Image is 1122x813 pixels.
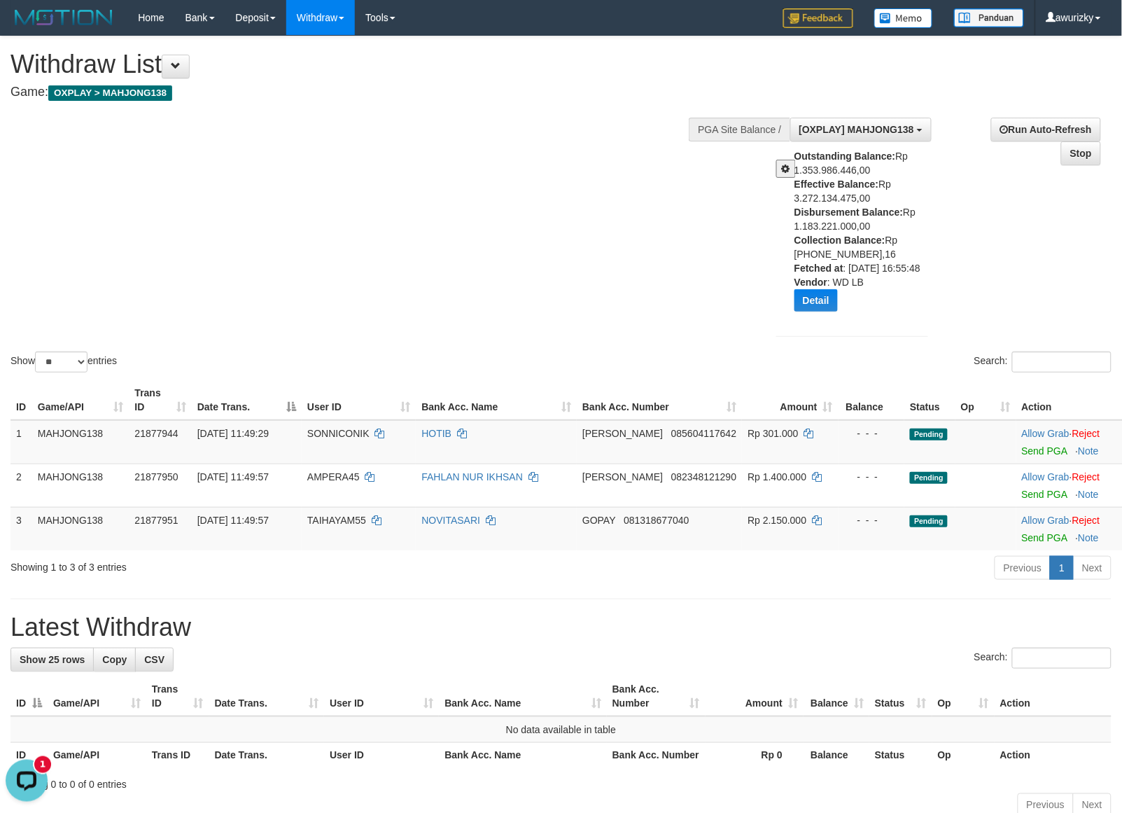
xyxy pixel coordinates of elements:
[10,420,32,464] td: 1
[32,507,129,550] td: MAHJONG138
[1012,352,1112,373] input: Search:
[421,471,523,482] a: FAHLAN NUR IKHSAN
[20,654,85,665] span: Show 25 rows
[748,428,798,439] span: Rp 301.000
[10,85,734,99] h4: Game:
[416,380,577,420] th: Bank Acc. Name: activate to sort column ascending
[197,515,269,526] span: [DATE] 11:49:57
[869,743,932,769] th: Status
[910,429,948,440] span: Pending
[995,743,1112,769] th: Action
[671,428,736,439] span: Copy 085604117642 to clipboard
[804,743,869,769] th: Balance
[1012,648,1112,669] input: Search:
[1022,489,1067,500] a: Send PGA
[748,515,806,526] span: Rp 2.150.000
[10,555,457,574] div: Showing 1 to 3 of 3 entries
[910,515,948,527] span: Pending
[799,124,914,135] span: [OXPLAY] MAHJONG138
[607,743,706,769] th: Bank Acc. Number
[1079,445,1100,457] a: Note
[209,676,325,716] th: Date Trans.: activate to sort column ascending
[32,420,129,464] td: MAHJONG138
[134,471,178,482] span: 21877950
[134,428,178,439] span: 21877944
[1022,471,1072,482] span: ·
[192,380,302,420] th: Date Trans.: activate to sort column descending
[10,507,32,550] td: 3
[582,515,615,526] span: GOPAY
[324,676,439,716] th: User ID: activate to sort column ascending
[1022,515,1072,526] span: ·
[1022,532,1067,543] a: Send PGA
[974,352,1112,373] label: Search:
[991,118,1101,141] a: Run Auto-Refresh
[582,428,663,439] span: [PERSON_NAME]
[197,428,269,439] span: [DATE] 11:49:29
[32,380,129,420] th: Game/API: activate to sort column ascending
[932,743,995,769] th: Op
[1072,515,1100,526] a: Reject
[1079,489,1100,500] a: Note
[577,380,742,420] th: Bank Acc. Number: activate to sort column ascending
[1022,515,1070,526] a: Allow Grab
[844,426,899,440] div: - - -
[742,380,838,420] th: Amount: activate to sort column ascending
[10,743,48,769] th: ID
[307,515,366,526] span: TAIHAYAM55
[794,289,838,312] button: Detail
[10,50,734,78] h1: Withdraw List
[146,743,209,769] th: Trans ID
[995,556,1051,580] a: Previous
[844,470,899,484] div: - - -
[102,654,127,665] span: Copy
[421,428,451,439] a: HOTIB
[1022,428,1072,439] span: ·
[689,118,790,141] div: PGA Site Balance /
[995,676,1112,716] th: Action
[1022,471,1070,482] a: Allow Grab
[671,471,736,482] span: Copy 082348121290 to clipboard
[706,743,804,769] th: Rp 0
[794,263,843,274] b: Fetched at
[10,772,1112,792] div: Showing 0 to 0 of 0 entries
[35,352,87,373] select: Showentries
[135,648,174,672] a: CSV
[209,743,325,769] th: Date Trans.
[10,648,94,672] a: Show 25 rows
[439,676,606,716] th: Bank Acc. Name: activate to sort column ascending
[955,380,1016,420] th: Op: activate to sort column ascending
[197,471,269,482] span: [DATE] 11:49:57
[910,472,948,484] span: Pending
[48,85,172,101] span: OXPLAY > MAHJONG138
[804,676,869,716] th: Balance: activate to sort column ascending
[607,676,706,716] th: Bank Acc. Number: activate to sort column ascending
[932,676,995,716] th: Op: activate to sort column ascending
[844,513,899,527] div: - - -
[706,676,804,716] th: Amount: activate to sort column ascending
[794,235,885,246] b: Collection Balance:
[144,654,164,665] span: CSV
[748,471,806,482] span: Rp 1.400.000
[32,464,129,507] td: MAHJONG138
[129,380,191,420] th: Trans ID: activate to sort column ascending
[1050,556,1074,580] a: 1
[974,648,1112,669] label: Search:
[1073,556,1112,580] a: Next
[869,676,932,716] th: Status: activate to sort column ascending
[794,151,896,162] b: Outstanding Balance:
[1022,428,1070,439] a: Allow Grab
[1072,428,1100,439] a: Reject
[324,743,439,769] th: User ID
[10,613,1112,641] h1: Latest Withdraw
[624,515,689,526] span: Copy 081318677040 to clipboard
[10,676,48,716] th: ID: activate to sort column descending
[34,2,51,19] div: New messages notification
[783,8,853,28] img: Feedback.jpg
[134,515,178,526] span: 21877951
[904,380,955,420] th: Status
[1022,445,1067,457] a: Send PGA
[1061,141,1101,165] a: Stop
[794,179,879,190] b: Effective Balance:
[874,8,933,28] img: Button%20Memo.svg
